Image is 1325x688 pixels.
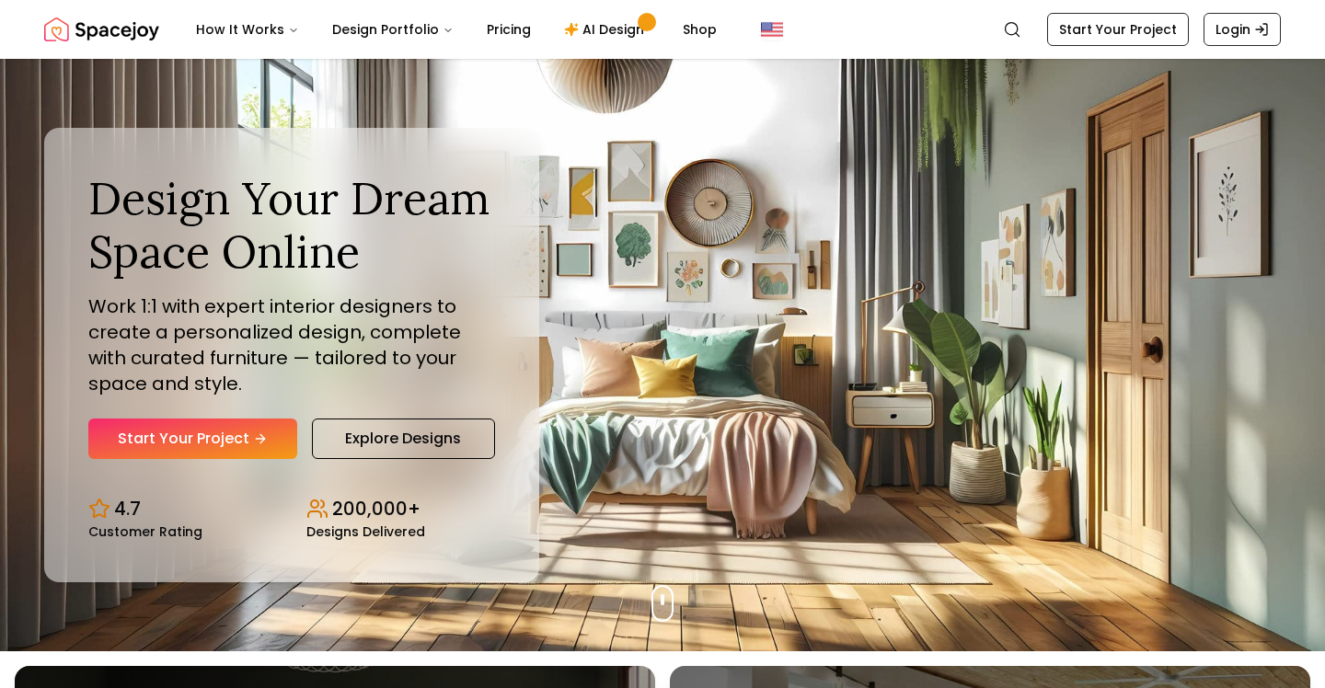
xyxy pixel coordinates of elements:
[472,11,546,48] a: Pricing
[761,18,783,40] img: United States
[1047,13,1189,46] a: Start Your Project
[44,11,159,48] img: Spacejoy Logo
[88,293,495,396] p: Work 1:1 with expert interior designers to create a personalized design, complete with curated fu...
[332,496,421,522] p: 200,000+
[88,481,495,538] div: Design stats
[1204,13,1281,46] a: Login
[114,496,141,522] p: 4.7
[88,419,297,459] a: Start Your Project
[549,11,664,48] a: AI Design
[306,525,425,538] small: Designs Delivered
[44,11,159,48] a: Spacejoy
[88,172,495,278] h1: Design Your Dream Space Online
[181,11,732,48] nav: Main
[181,11,314,48] button: How It Works
[312,419,495,459] a: Explore Designs
[317,11,468,48] button: Design Portfolio
[668,11,732,48] a: Shop
[88,525,202,538] small: Customer Rating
